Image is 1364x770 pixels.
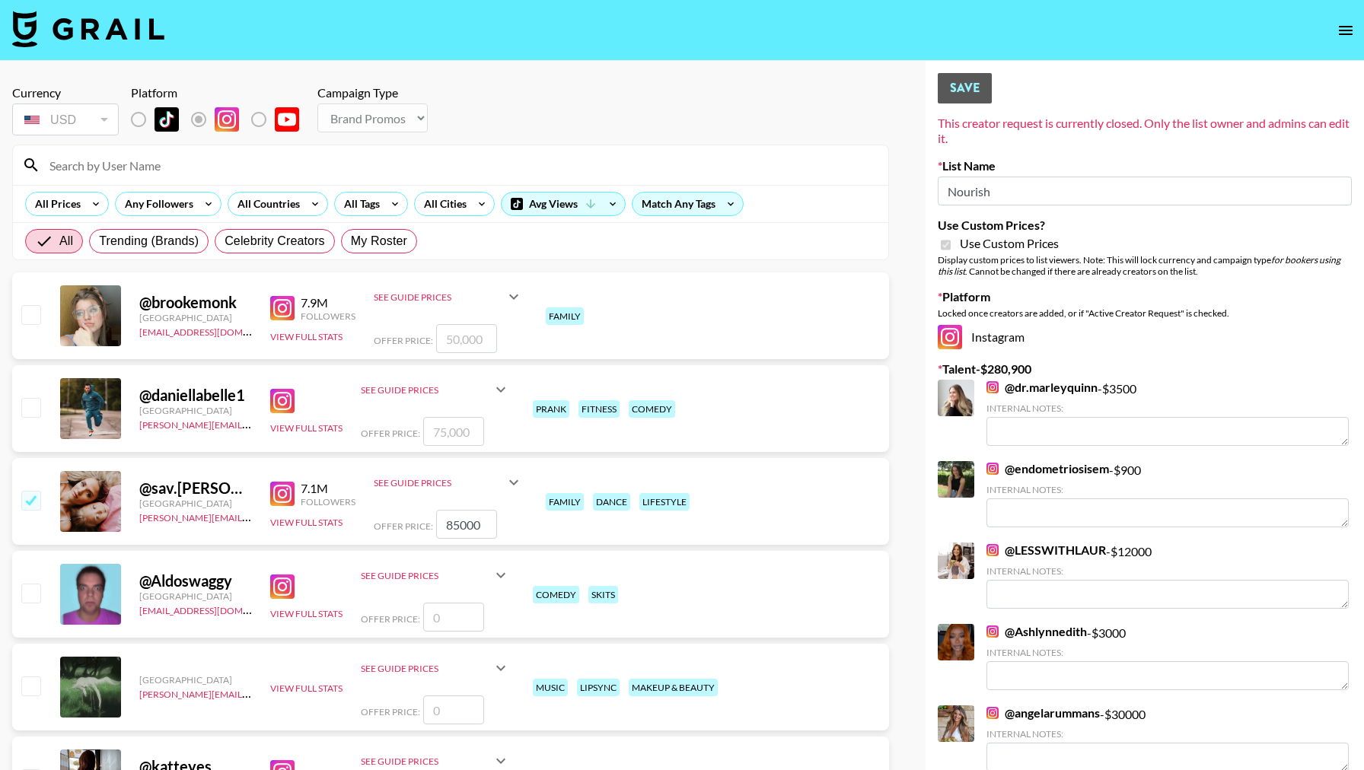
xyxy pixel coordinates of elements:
[436,324,497,353] input: 50,000
[26,192,84,215] div: All Prices
[960,236,1059,251] span: Use Custom Prices
[986,544,999,556] img: Instagram
[578,400,620,418] div: fitness
[436,510,497,539] input: 70,000
[139,479,252,498] div: @ sav.[PERSON_NAME]
[59,232,73,250] span: All
[423,695,484,724] input: 0
[270,574,295,599] img: Instagram
[986,461,1109,476] a: @endometriosisem
[986,624,1349,690] div: - $ 3000
[12,11,164,47] img: Grail Talent
[415,192,470,215] div: All Cities
[986,624,1087,639] a: @Ashlynnedith
[423,603,484,632] input: 0
[155,107,179,132] img: TikTok
[986,463,999,475] img: Instagram
[270,389,295,413] img: Instagram
[361,570,492,581] div: See Guide Prices
[131,103,311,135] div: List locked to Instagram.
[116,192,196,215] div: Any Followers
[986,542,1106,558] a: @LESSWITHLAUR
[361,428,420,439] span: Offer Price:
[275,107,299,132] img: YouTube
[228,192,303,215] div: All Countries
[938,325,962,349] img: Instagram
[270,482,295,506] img: Instagram
[938,289,1352,304] label: Platform
[938,218,1352,233] label: Use Custom Prices?
[986,380,1349,446] div: - $ 3500
[986,705,1100,721] a: @angelarummans
[270,422,343,434] button: View Full Stats
[533,679,568,696] div: music
[533,400,569,418] div: prank
[986,565,1349,577] div: Internal Notes:
[99,232,199,250] span: Trending (Brands)
[139,323,292,338] a: [EMAIL_ADDRESS][DOMAIN_NAME]
[938,73,992,103] button: Save
[588,586,618,603] div: skits
[938,254,1340,277] em: for bookers using this list
[374,278,523,315] div: See Guide Prices
[131,85,311,100] div: Platform
[986,381,999,393] img: Instagram
[629,400,675,418] div: comedy
[15,107,116,133] div: USD
[986,707,999,719] img: Instagram
[633,192,743,215] div: Match Any Tags
[938,254,1352,277] div: Display custom prices to list viewers. Note: This will lock currency and campaign type . Cannot b...
[986,542,1349,609] div: - $ 12000
[351,232,407,250] span: My Roster
[139,293,252,312] div: @ brookemonk
[577,679,620,696] div: lipsync
[139,602,292,616] a: [EMAIL_ADDRESS][DOMAIN_NAME]
[938,325,1352,349] div: Instagram
[361,706,420,717] span: Offer Price:
[374,477,505,488] div: See Guide Prices
[139,686,365,700] a: [PERSON_NAME][EMAIL_ADDRESS][DOMAIN_NAME]
[986,484,1349,495] div: Internal Notes:
[986,380,1098,395] a: @dr.marleyquinn
[1331,15,1361,46] button: open drawer
[139,498,252,509] div: [GEOGRAPHIC_DATA]
[361,384,492,396] div: See Guide Prices
[361,371,510,408] div: See Guide Prices
[139,312,252,323] div: [GEOGRAPHIC_DATA]
[317,85,428,100] div: Campaign Type
[301,310,355,322] div: Followers
[225,232,325,250] span: Celebrity Creators
[593,493,630,511] div: dance
[938,307,1352,319] div: Locked once creators are added, or if "Active Creator Request" is checked.
[270,608,343,619] button: View Full Stats
[986,461,1349,527] div: - $ 900
[986,402,1349,414] div: Internal Notes:
[215,107,239,132] img: Instagram
[335,192,383,215] div: All Tags
[546,493,584,511] div: family
[361,650,510,686] div: See Guide Prices
[629,679,718,696] div: makeup & beauty
[502,192,625,215] div: Avg Views
[139,386,252,405] div: @ daniellabelle1
[139,590,252,602] div: [GEOGRAPHIC_DATA]
[938,116,1352,146] div: This creator request is currently closed. Only the list owner and admins can edit it.
[12,85,119,100] div: Currency
[139,416,365,431] a: [PERSON_NAME][EMAIL_ADDRESS][DOMAIN_NAME]
[533,586,579,603] div: comedy
[986,625,999,638] img: Instagram
[938,361,1352,377] label: Talent - $ 280,900
[270,682,343,694] button: View Full Stats
[40,153,879,177] input: Search by User Name
[639,493,690,511] div: lifestyle
[374,291,505,303] div: See Guide Prices
[270,296,295,320] img: Instagram
[139,405,252,416] div: [GEOGRAPHIC_DATA]
[361,663,492,674] div: See Guide Prices
[374,335,433,346] span: Offer Price:
[986,728,1349,740] div: Internal Notes:
[374,520,433,532] span: Offer Price:
[301,496,355,508] div: Followers
[139,509,365,523] a: [PERSON_NAME][EMAIL_ADDRESS][DOMAIN_NAME]
[301,481,355,496] div: 7.1M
